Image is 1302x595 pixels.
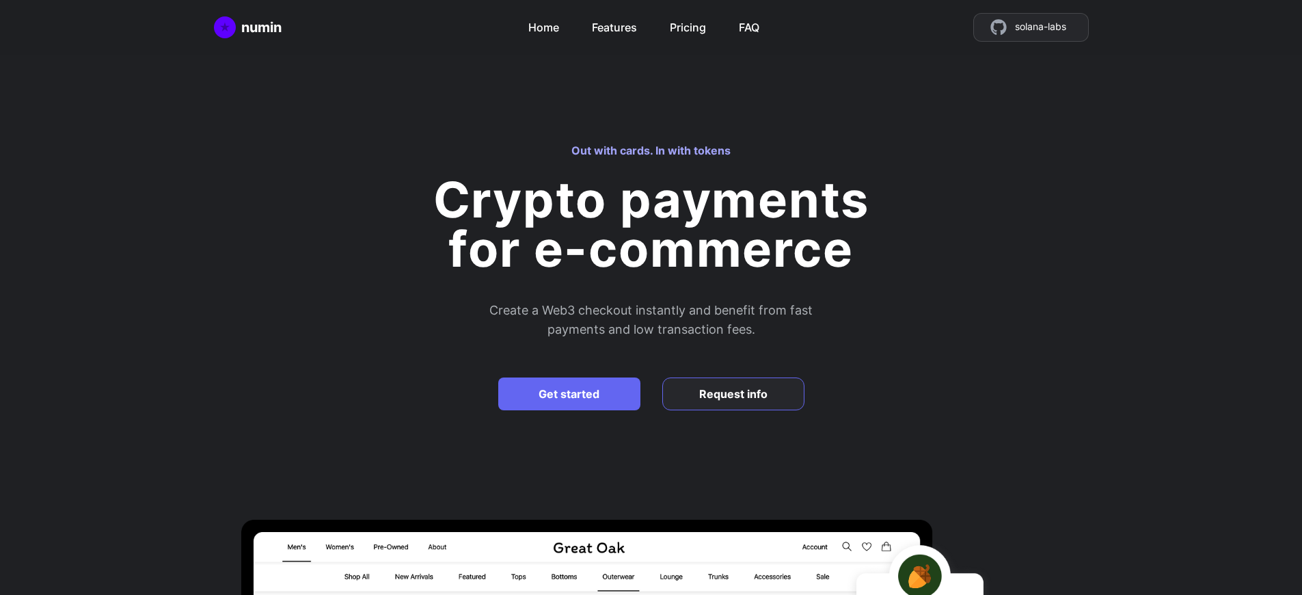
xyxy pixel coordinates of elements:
a: Home [528,14,559,36]
h1: Crypto payments for e-commerce [433,170,869,278]
a: source code [973,13,1089,42]
div: numin [241,18,282,37]
a: Pricing [670,14,706,36]
a: FAQ [739,14,759,36]
h2: Create a Web3 checkout instantly and benefit from fast payments and low transaction fees. [344,301,959,339]
a: Home [214,16,282,38]
span: solana-labs [1015,19,1066,36]
a: Features [592,14,637,36]
a: Request info [662,378,804,410]
a: Get started [498,378,640,410]
h3: Out with cards. In with tokens [571,142,731,159]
